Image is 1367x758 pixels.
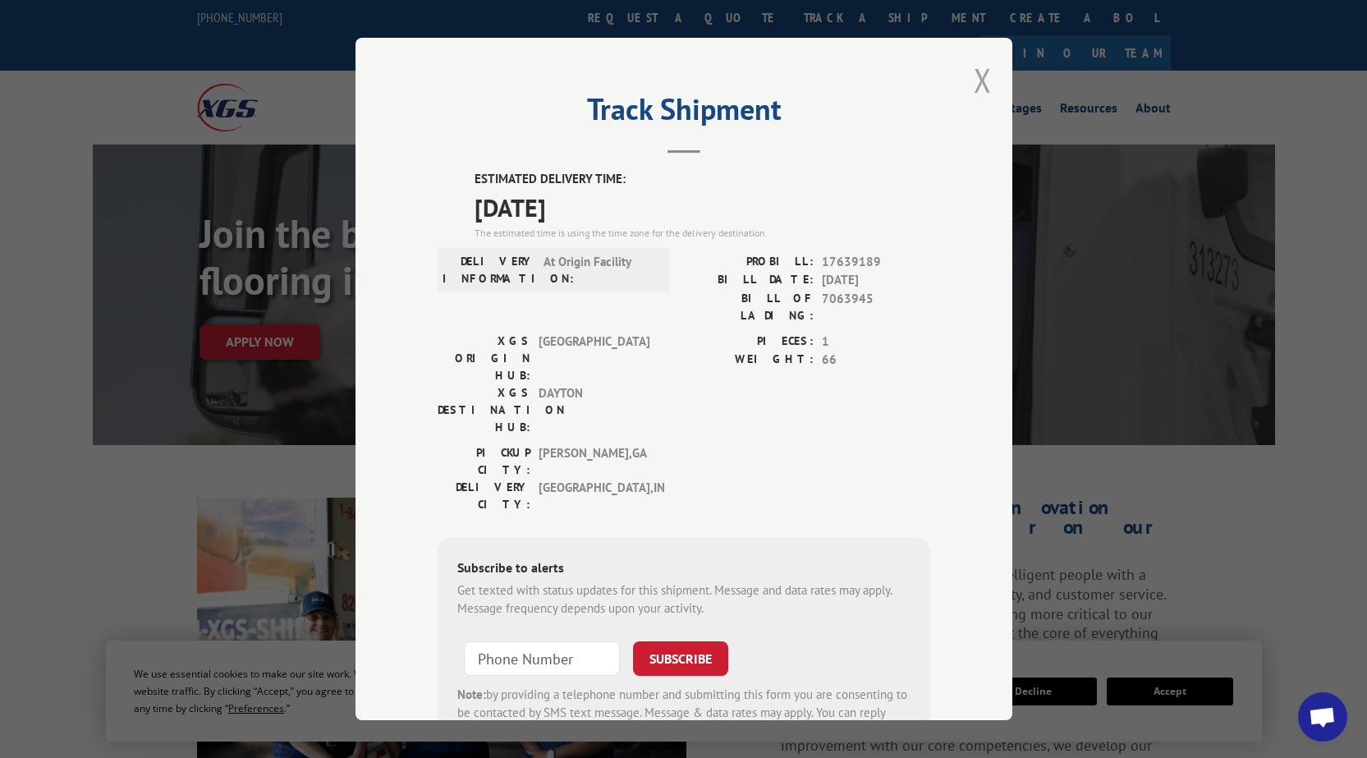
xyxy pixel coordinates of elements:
span: [GEOGRAPHIC_DATA] [539,333,649,384]
label: DELIVERY CITY: [438,479,530,513]
button: SUBSCRIBE [633,641,728,676]
label: XGS DESTINATION HUB: [438,384,530,436]
div: by providing a telephone number and submitting this form you are consenting to be contacted by SM... [457,686,911,742]
h2: Track Shipment [438,98,930,129]
div: Get texted with status updates for this shipment. Message and data rates may apply. Message frequ... [457,581,911,618]
span: DAYTON [539,384,649,436]
label: PROBILL: [684,253,814,272]
strong: Note: [457,687,486,702]
button: Close modal [974,58,992,102]
span: [DATE] [822,271,930,290]
span: 66 [822,351,930,370]
div: Open chat [1298,692,1347,742]
span: At Origin Facility [544,253,654,287]
label: WEIGHT: [684,351,814,370]
label: DELIVERY INFORMATION: [443,253,535,287]
div: The estimated time is using the time zone for the delivery destination. [475,226,930,241]
label: PIECES: [684,333,814,351]
span: [PERSON_NAME] , GA [539,444,649,479]
label: BILL OF LADING: [684,290,814,324]
label: ESTIMATED DELIVERY TIME: [475,170,930,189]
span: 7063945 [822,290,930,324]
span: [GEOGRAPHIC_DATA] , IN [539,479,649,513]
label: XGS ORIGIN HUB: [438,333,530,384]
label: PICKUP CITY: [438,444,530,479]
div: Subscribe to alerts [457,558,911,581]
span: 17639189 [822,253,930,272]
span: [DATE] [475,189,930,226]
label: BILL DATE: [684,271,814,290]
input: Phone Number [464,641,620,676]
span: 1 [822,333,930,351]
